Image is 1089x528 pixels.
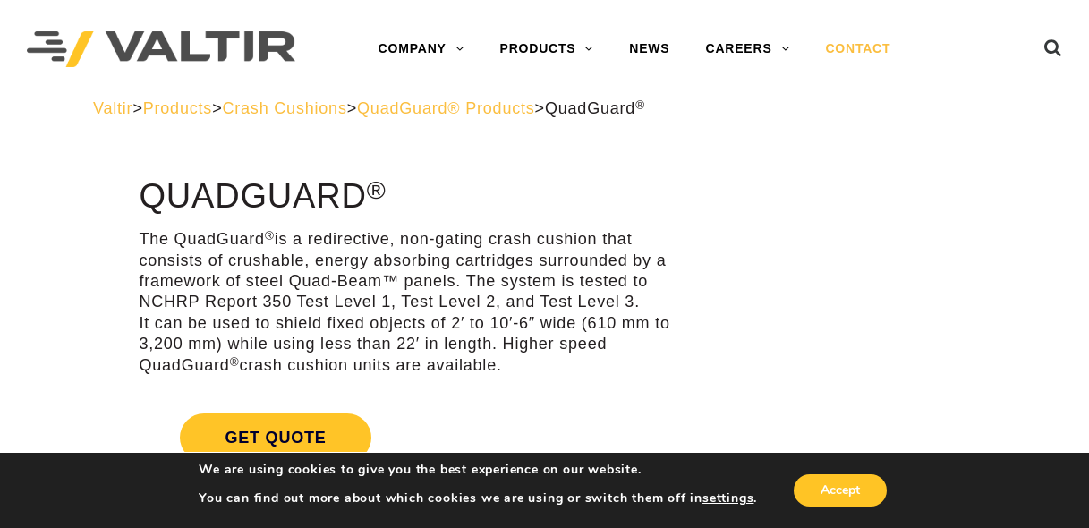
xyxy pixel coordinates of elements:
[794,474,887,507] button: Accept
[635,98,645,112] sup: ®
[222,99,346,117] a: Crash Cushions
[180,413,370,462] span: Get Quote
[545,99,645,117] span: QuadGuard
[361,31,482,67] a: COMPANY
[482,31,612,67] a: PRODUCTS
[139,392,677,483] a: Get Quote
[265,229,275,243] sup: ®
[357,99,535,117] a: QuadGuard® Products
[807,31,908,67] a: CONTACT
[93,99,132,117] a: Valtir
[367,175,387,204] sup: ®
[611,31,687,67] a: NEWS
[93,98,996,119] div: > > > >
[688,31,808,67] a: CAREERS
[139,178,677,216] h1: QuadGuard
[199,490,757,507] p: You can find out more about which cookies we are using or switch them off in .
[27,31,295,68] img: Valtir
[230,355,240,369] sup: ®
[143,99,212,117] a: Products
[702,490,753,507] button: settings
[199,462,757,478] p: We are using cookies to give you the best experience on our website.
[139,229,677,376] p: The QuadGuard is a redirective, non-gating crash cushion that consists of crushable, energy absor...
